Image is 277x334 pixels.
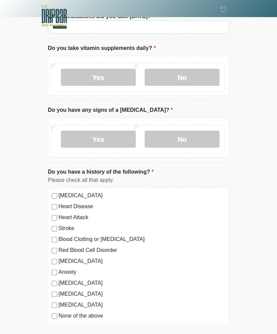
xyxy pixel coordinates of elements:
[48,168,154,176] label: Do you have a history of the following?
[48,106,173,115] label: Do you have any signs of a [MEDICAL_DATA]?
[41,5,67,27] img: The DRIPBaR - New Braunfels Logo
[58,246,225,255] label: Red Blood Cell Disorder
[58,290,225,298] label: [MEDICAL_DATA]
[58,279,225,288] label: [MEDICAL_DATA]
[58,257,225,266] label: [MEDICAL_DATA]
[52,226,57,232] input: Stroke
[48,176,229,185] div: Please check all that apply.
[58,192,225,200] label: [MEDICAL_DATA]
[58,214,225,222] label: Heart Attack
[48,44,156,53] label: Do you take vitamin supplements daily?
[52,204,57,210] input: Heart Disease
[52,237,57,243] input: Blood Clotting or [MEDICAL_DATA]
[145,69,220,86] label: No
[52,270,57,276] input: Anxiety
[145,131,220,148] label: No
[52,193,57,199] input: [MEDICAL_DATA]
[58,225,225,233] label: Stroke
[61,69,136,86] label: Yes
[58,236,225,244] label: Blood Clotting or [MEDICAL_DATA]
[52,303,57,308] input: [MEDICAL_DATA]
[58,268,225,277] label: Anxiety
[52,292,57,297] input: [MEDICAL_DATA]
[52,281,57,286] input: [MEDICAL_DATA]
[52,248,57,254] input: Red Blood Cell Disorder
[58,312,225,320] label: None of the above
[58,203,225,211] label: Heart Disease
[58,301,225,309] label: [MEDICAL_DATA]
[61,131,136,148] label: Yes
[52,314,57,319] input: None of the above
[52,259,57,265] input: [MEDICAL_DATA]
[52,215,57,221] input: Heart Attack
